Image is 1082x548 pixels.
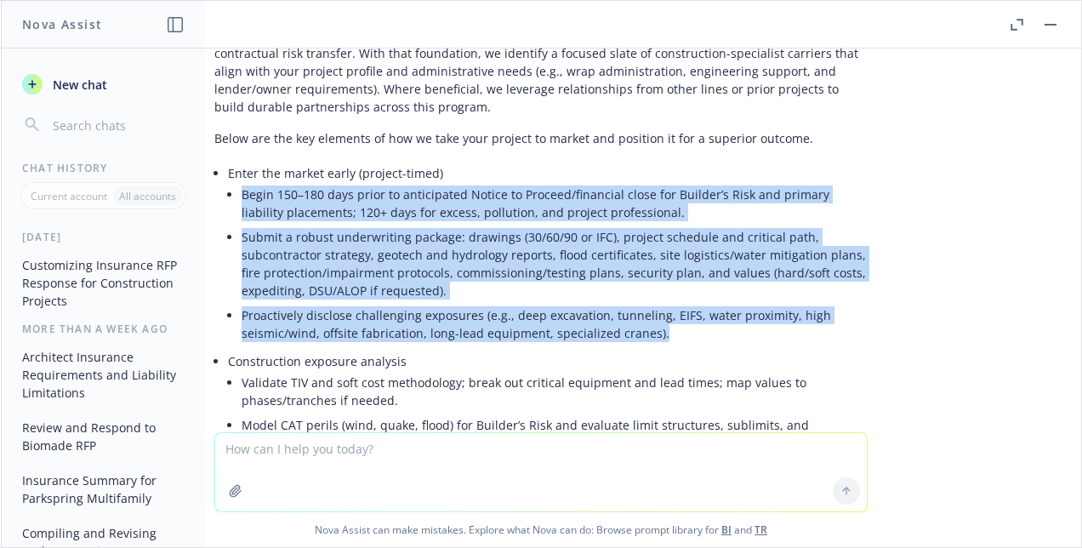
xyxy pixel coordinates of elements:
[242,182,868,225] li: Begin 150–180 days prior to anticipated Notice to Proceed/financial close for Builder’s Risk and ...
[2,322,205,336] div: More than a week ago
[2,230,205,244] div: [DATE]
[22,15,102,33] h1: Nova Assist
[15,251,191,315] button: Customizing Insurance RFP Response for Construction Projects
[214,129,868,147] p: Below are the key elements of how we take your project to market and position it for a superior o...
[242,370,868,413] li: Validate TIV and soft cost methodology; break out critical equipment and lead times; map values t...
[119,189,176,203] p: All accounts
[49,113,185,137] input: Search chats
[2,161,205,175] div: Chat History
[228,352,868,370] p: Construction exposure analysis
[49,76,107,94] span: New chat
[15,466,191,512] button: Insurance Summary for Parkspring Multifamily
[721,522,732,537] a: BI
[755,522,767,537] a: TR
[242,413,868,455] li: Model CAT perils (wind, quake, flood) for Builder’s Risk and evaluate limit structures, sublimits...
[242,225,868,303] li: Submit a robust underwriting package: drawings (30/60/90 or IFC), project schedule and critical p...
[31,189,107,203] p: Current account
[242,303,868,345] li: Proactively disclose challenging exposures (e.g., deep excavation, tunneling, EIFS, water proximi...
[15,69,191,100] button: New chat
[228,164,868,182] p: Enter the market early (project-timed)
[8,512,1074,547] span: Nova Assist can make mistakes. Explore what Nova can do: Browse prompt library for and
[15,414,191,460] button: Review and Respond to Biomade RFP
[15,343,191,407] button: Architect Insurance Requirements and Liability Limitations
